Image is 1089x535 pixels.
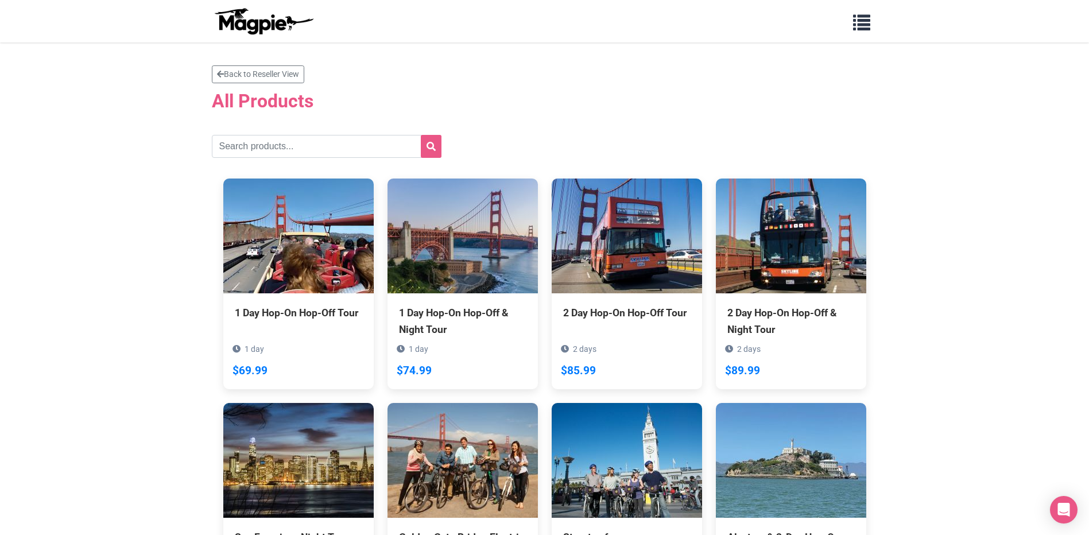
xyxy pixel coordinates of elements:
[563,305,691,321] div: 2 Day Hop-On Hop-Off Tour
[235,305,362,321] div: 1 Day Hop-On Hop-Off Tour
[552,403,702,518] img: Streets of San Francisco Electric Bike Tour
[561,362,596,380] div: $85.99
[716,179,866,293] img: 2 Day Hop-On Hop-Off & Night Tour
[245,344,264,354] span: 1 day
[387,403,538,518] img: Golden Gate Bridge Electric Bike Tour
[1050,496,1078,524] div: Open Intercom Messenger
[212,7,315,35] img: logo-ab69f6fb50320c5b225c76a69d11143b.png
[725,362,760,380] div: $89.99
[399,305,526,337] div: 1 Day Hop-On Hop-Off & Night Tour
[716,403,866,518] img: Alcatraz & 2-Day Hop-On Hop-Off & Night Tour
[387,179,538,389] a: 1 Day Hop-On Hop-Off & Night Tour 1 day $74.99
[552,179,702,293] img: 2 Day Hop-On Hop-Off Tour
[212,135,441,158] input: Search products...
[212,90,878,112] h2: All Products
[573,344,596,354] span: 2 days
[223,179,374,373] a: 1 Day Hop-On Hop-Off Tour 1 day $69.99
[387,179,538,293] img: 1 Day Hop-On Hop-Off & Night Tour
[552,179,702,373] a: 2 Day Hop-On Hop-Off Tour 2 days $85.99
[212,65,304,83] a: Back to Reseller View
[223,179,374,293] img: 1 Day Hop-On Hop-Off Tour
[737,344,761,354] span: 2 days
[397,362,432,380] div: $74.99
[716,179,866,389] a: 2 Day Hop-On Hop-Off & Night Tour 2 days $89.99
[409,344,428,354] span: 1 day
[223,403,374,518] img: San Francisco Night Tour
[232,362,268,380] div: $69.99
[727,305,855,337] div: 2 Day Hop-On Hop-Off & Night Tour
